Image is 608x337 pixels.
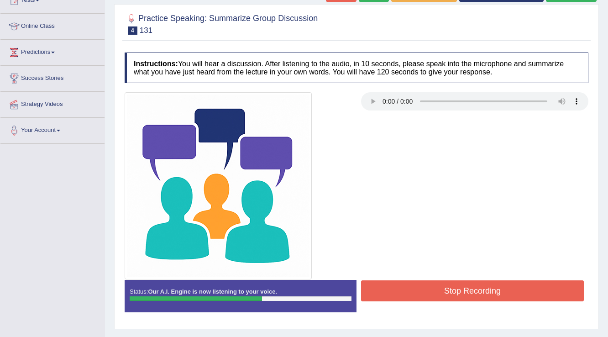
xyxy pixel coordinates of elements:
[0,118,105,141] a: Your Account
[125,53,588,83] h4: You will hear a discussion. After listening to the audio, in 10 seconds, please speak into the mi...
[134,60,178,68] b: Instructions:
[361,280,584,301] button: Stop Recording
[125,280,356,312] div: Status:
[0,40,105,63] a: Predictions
[0,14,105,37] a: Online Class
[128,26,137,35] span: 4
[148,288,277,295] strong: Our A.I. Engine is now listening to your voice.
[140,26,152,35] small: 131
[0,66,105,89] a: Success Stories
[0,92,105,115] a: Strategy Videos
[125,12,318,35] h2: Practice Speaking: Summarize Group Discussion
